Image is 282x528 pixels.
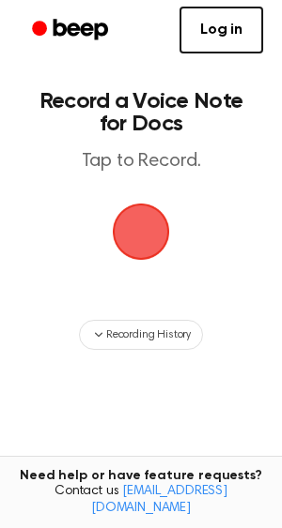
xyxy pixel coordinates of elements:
p: Tap to Record. [34,150,248,173]
span: Recording History [106,326,191,343]
a: Log in [180,7,263,53]
a: Beep [19,12,125,49]
h1: Record a Voice Note for Docs [34,90,248,135]
a: [EMAIL_ADDRESS][DOMAIN_NAME] [91,485,227,515]
button: Beep Logo [113,204,169,260]
button: Recording History [79,320,203,350]
span: Contact us [11,484,271,517]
